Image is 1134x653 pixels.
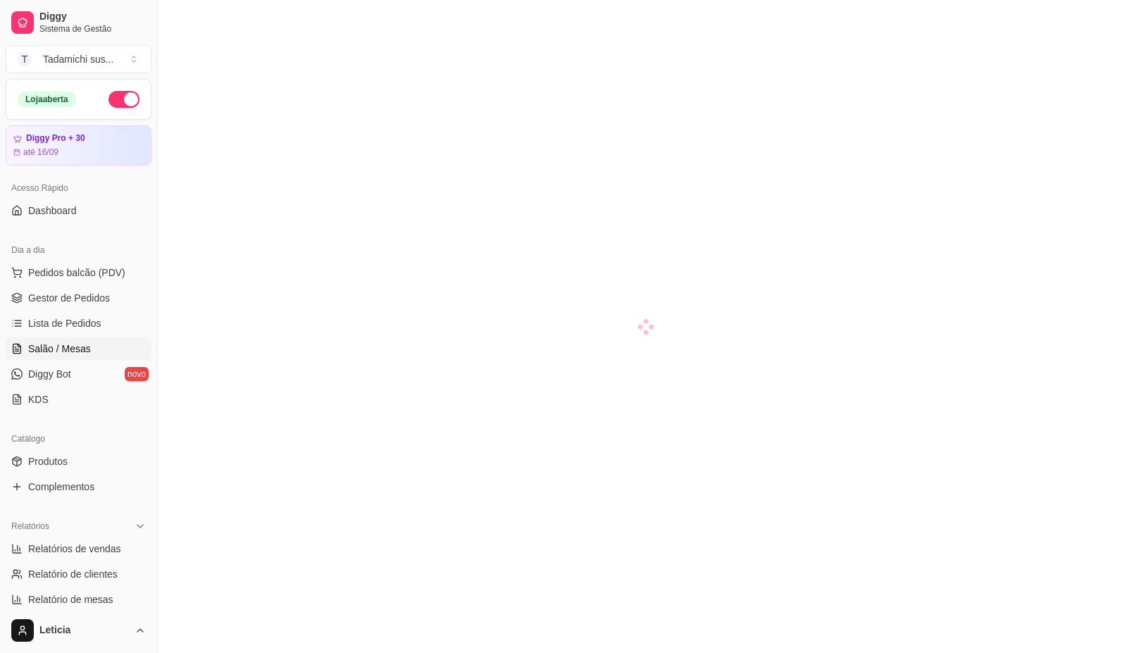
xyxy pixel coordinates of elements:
a: Dashboard [6,199,151,222]
article: Diggy Pro + 30 [26,133,85,144]
span: Produtos [28,454,68,468]
div: Acesso Rápido [6,177,151,199]
span: Pedidos balcão (PDV) [28,266,125,280]
span: T [18,52,32,66]
a: Relatórios de vendas [6,537,151,560]
a: DiggySistema de Gestão [6,6,151,39]
div: Dia a dia [6,239,151,261]
span: KDS [28,392,49,406]
div: Tadamichi sus ... [43,52,113,66]
button: Alterar Status [108,91,139,108]
span: Lista de Pedidos [28,316,101,330]
a: KDS [6,388,151,411]
button: Pedidos balcão (PDV) [6,261,151,284]
span: Dashboard [28,204,77,218]
span: Relatórios [11,521,49,532]
button: Leticia [6,614,151,647]
span: Diggy [39,11,146,23]
span: Relatório de clientes [28,567,118,581]
span: Relatórios de vendas [28,542,121,556]
button: Select a team [6,45,151,73]
a: Relatório de mesas [6,588,151,611]
div: Catálogo [6,428,151,450]
a: Lista de Pedidos [6,312,151,335]
span: Sistema de Gestão [39,23,146,35]
a: Complementos [6,475,151,498]
span: Complementos [28,480,94,494]
a: Diggy Botnovo [6,363,151,385]
a: Produtos [6,450,151,473]
a: Salão / Mesas [6,337,151,360]
div: Loja aberta [18,92,76,107]
span: Salão / Mesas [28,342,91,356]
article: até 16/09 [23,147,58,158]
span: Relatório de mesas [28,592,113,607]
a: Relatório de clientes [6,563,151,585]
span: Gestor de Pedidos [28,291,110,305]
span: Leticia [39,624,129,637]
span: Diggy Bot [28,367,71,381]
a: Gestor de Pedidos [6,287,151,309]
a: Diggy Pro + 30até 16/09 [6,125,151,166]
